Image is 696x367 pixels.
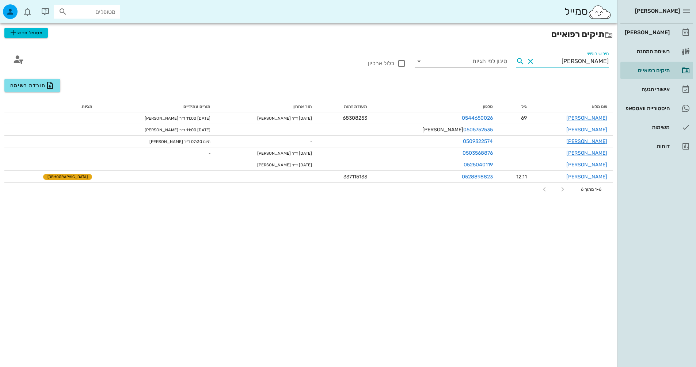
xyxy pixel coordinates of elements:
span: תעודת זהות [344,104,367,109]
small: [DATE] 11:00 ד״ר [PERSON_NAME] [145,128,210,132]
span: תורים עתידיים [183,104,210,109]
button: Clear חיפוש חופשי [526,57,535,66]
a: רשימת המתנה [620,43,693,60]
a: משימות [620,119,693,136]
a: [PERSON_NAME] [566,162,607,168]
a: תיקים רפואיים [620,62,693,79]
span: 12.11 [516,174,527,180]
span: תגיות [81,104,92,109]
th: גיל [499,101,533,112]
span: תור אחרון [293,104,312,109]
span: הורדת רשימה [10,81,54,90]
span: שם מלא [592,104,607,109]
small: - [310,175,312,179]
div: רשימת המתנה [623,49,670,54]
a: [PERSON_NAME] [620,24,693,41]
small: - [209,175,210,179]
h2: תיקים רפואיים [4,28,613,41]
a: 0505752535 [463,127,493,133]
span: 68308253 [343,115,367,121]
small: - [209,163,210,167]
span: 69 [521,115,527,121]
div: 1-6 מתוך 6 [581,186,601,193]
div: היסטוריית וואטסאפ [623,105,670,111]
div: סמייל [564,4,612,20]
span: מטופל חדש [9,28,43,37]
a: 0528898823 [462,174,493,180]
span: תג [22,6,26,10]
a: 0503568876 [463,150,493,156]
input: אפשר להקליד שם, טלפון, ת.ז... [536,55,609,67]
small: [DATE] 11:00 ד״ר [PERSON_NAME] [145,116,210,121]
label: כלול ארכיון [313,60,394,67]
img: SmileCloud logo [588,5,612,19]
th: טלפון [373,101,499,112]
small: [DATE] ד״ר [PERSON_NAME] [257,151,312,156]
span: 337115133 [343,174,367,180]
a: [PERSON_NAME] [566,127,607,133]
small: - [310,128,312,132]
div: סינון לפי תגיות [415,55,507,67]
button: הורדת רשימה [4,79,60,92]
button: מטופל חדש [4,28,48,38]
small: - [209,151,210,156]
a: [PERSON_NAME] [566,115,607,121]
a: דוחות [620,138,693,155]
small: [DATE] ד״ר [PERSON_NAME] [257,163,312,167]
a: [PERSON_NAME] [566,150,607,156]
small: [DATE] ד״ר [PERSON_NAME] [257,116,312,121]
th: תורים עתידיים [98,101,217,112]
div: [PERSON_NAME] [623,30,670,35]
th: שם מלא [533,101,613,112]
span: [PERSON_NAME] [422,127,493,133]
button: חיפוש מתקדם [9,50,28,69]
th: תעודת זהות [318,101,373,112]
div: תיקים רפואיים [623,67,670,73]
th: תגיות [4,101,98,112]
div: דוחות [623,143,670,149]
th: תור אחרון [216,101,318,112]
span: טלפון [483,104,493,109]
a: אישורי הגעה [620,81,693,98]
a: תגהיסטוריית וואטסאפ [620,100,693,117]
span: [DEMOGRAPHIC_DATA] [47,174,88,180]
label: חיפוש חופשי [587,51,609,57]
a: 0525040119 [464,162,493,168]
a: [PERSON_NAME] [566,138,607,144]
small: - [310,139,312,144]
small: היום 07:30 ד״ר [PERSON_NAME] [149,139,210,144]
div: אישורי הגעה [623,86,670,92]
a: 0544650026 [462,115,493,121]
span: [PERSON_NAME] [635,8,680,14]
span: גיל [521,104,527,109]
a: [PERSON_NAME] [566,174,607,180]
a: 0509322574 [463,138,493,144]
div: משימות [623,124,670,130]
